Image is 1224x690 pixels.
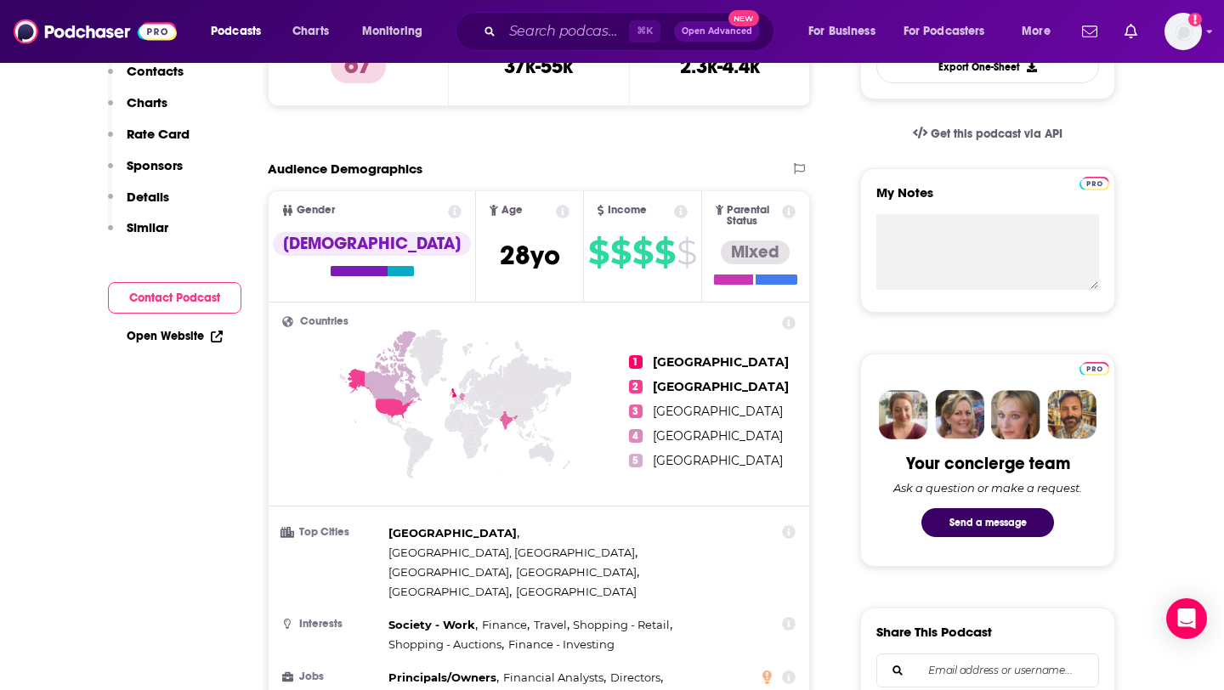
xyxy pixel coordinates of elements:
span: Monitoring [362,20,422,43]
span: ⌘ K [629,20,660,42]
h3: Jobs [282,671,382,682]
span: Podcasts [211,20,261,43]
button: open menu [199,18,283,45]
h3: 37k-55k [504,54,573,79]
div: Search podcasts, credits, & more... [472,12,790,51]
button: Similar [108,219,168,251]
div: Ask a question or make a request. [893,481,1082,495]
span: $ [632,239,653,266]
span: , [388,668,499,687]
span: Finance [482,618,527,631]
span: Principals/Owners [388,670,496,684]
a: Pro website [1079,174,1109,190]
img: Sydney Profile [879,390,928,439]
h3: Top Cities [282,527,382,538]
span: [GEOGRAPHIC_DATA] [388,565,509,579]
span: [GEOGRAPHIC_DATA], [GEOGRAPHIC_DATA] [388,546,635,559]
span: , [388,635,504,654]
p: Similar [127,219,168,235]
span: Directors [610,670,660,684]
span: $ [677,239,696,266]
h2: Audience Demographics [268,161,422,177]
img: Podchaser Pro [1079,177,1109,190]
span: For Business [808,20,875,43]
span: , [573,615,672,635]
span: , [388,615,478,635]
span: , [388,563,512,582]
span: Travel [534,618,567,631]
input: Search podcasts, credits, & more... [502,18,629,45]
span: 28 yo [500,239,560,272]
p: Rate Card [127,126,190,142]
span: Open Advanced [682,27,752,36]
span: More [1022,20,1051,43]
img: Podchaser Pro [1079,362,1109,376]
p: 67 [331,49,386,83]
span: [GEOGRAPHIC_DATA] [653,354,789,370]
span: , [388,523,519,543]
span: , [388,543,637,563]
button: Sponsors [108,157,183,189]
span: $ [610,239,631,266]
span: , [610,668,663,687]
button: open menu [350,18,445,45]
a: Get this podcast via API [899,113,1076,155]
p: Sponsors [127,157,183,173]
span: For Podcasters [904,20,985,43]
span: Age [501,205,523,216]
button: Rate Card [108,126,190,157]
span: 5 [629,454,643,467]
span: 2 [629,380,643,393]
h3: 2.3k-4.4k [680,54,760,79]
div: Mixed [721,240,790,264]
span: [GEOGRAPHIC_DATA] [516,565,637,579]
span: Income [608,205,647,216]
h3: Interests [282,619,382,630]
span: Shopping - Auctions [388,637,501,651]
span: Financial Analysts [503,670,603,684]
span: Charts [292,20,329,43]
img: User Profile [1164,13,1202,50]
span: Gender [297,205,335,216]
span: 4 [629,429,643,443]
span: Society - Work [388,618,475,631]
span: 1 [629,355,643,369]
button: open menu [1010,18,1072,45]
div: [DEMOGRAPHIC_DATA] [273,232,471,256]
button: Charts [108,94,167,126]
span: Finance - Investing [508,637,615,651]
button: Details [108,189,169,220]
p: Details [127,189,169,205]
span: [GEOGRAPHIC_DATA] [388,585,509,598]
img: Podchaser - Follow, Share and Rate Podcasts [14,15,177,48]
a: Show notifications dropdown [1075,17,1104,46]
span: Countries [300,316,348,327]
span: [GEOGRAPHIC_DATA] [388,526,517,540]
span: Get this podcast via API [931,127,1062,141]
span: [GEOGRAPHIC_DATA] [653,428,783,444]
a: Show notifications dropdown [1118,17,1144,46]
span: New [728,10,759,26]
img: Jon Profile [1047,390,1096,439]
p: Charts [127,94,167,110]
button: Open AdvancedNew [674,21,760,42]
img: Barbara Profile [935,390,984,439]
span: , [388,582,512,602]
p: Contacts [127,63,184,79]
span: $ [654,239,675,266]
span: , [503,668,606,687]
span: Shopping - Retail [573,618,670,631]
button: Show profile menu [1164,13,1202,50]
h3: Share This Podcast [876,624,992,640]
img: Jules Profile [991,390,1040,439]
a: Open Website [127,329,223,343]
span: 3 [629,404,643,418]
span: , [516,563,639,582]
span: $ [588,239,609,266]
a: Charts [281,18,339,45]
div: Your concierge team [906,453,1070,474]
span: Logged in as bjonesvested [1164,13,1202,50]
button: open menu [796,18,897,45]
span: [GEOGRAPHIC_DATA] [653,379,789,394]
